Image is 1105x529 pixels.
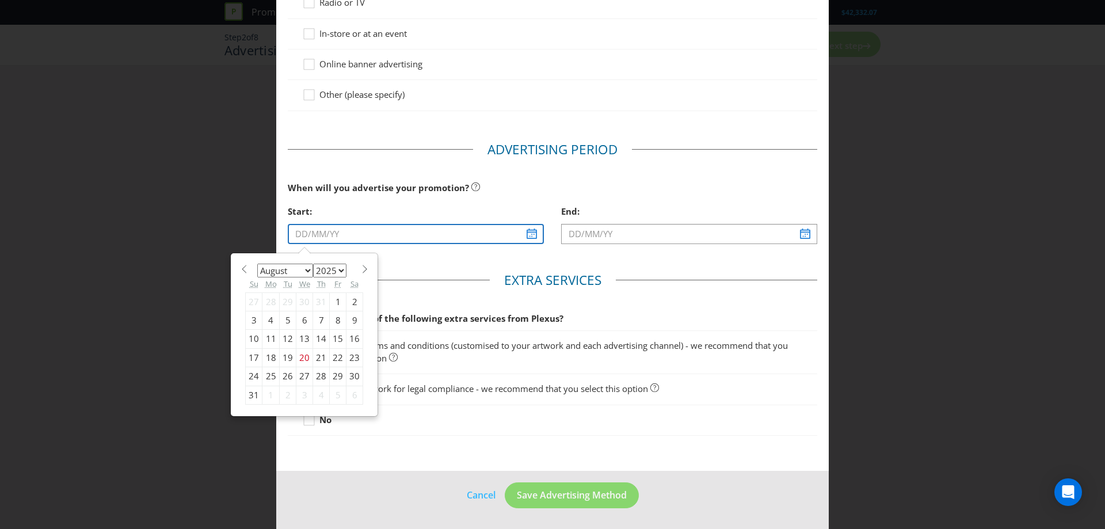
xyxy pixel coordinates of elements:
div: 10 [246,330,262,348]
div: 24 [246,367,262,386]
abbr: Tuesday [284,279,292,289]
input: DD/MM/YY [561,224,817,244]
abbr: Monday [265,279,277,289]
abbr: Sunday [250,279,258,289]
div: 9 [346,311,363,329]
abbr: Thursday [317,279,326,289]
div: 23 [346,348,363,367]
div: Start: [288,200,544,223]
div: End: [561,200,817,223]
div: 1 [330,292,346,311]
div: 12 [280,330,296,348]
div: 15 [330,330,346,348]
div: 27 [296,367,313,386]
div: 7 [313,311,330,329]
legend: Extra Services [490,271,616,290]
span: Would you like any of the following extra services from Plexus? [288,313,563,324]
div: 17 [246,348,262,367]
div: 16 [346,330,363,348]
div: 28 [262,292,280,311]
div: 8 [330,311,346,329]
legend: Advertising Period [473,140,632,159]
div: 28 [313,367,330,386]
input: DD/MM/YY [288,224,544,244]
span: Short form terms and conditions (customised to your artwork and each advertising channel) - we re... [319,340,788,363]
div: 4 [262,311,280,329]
div: 30 [296,292,313,311]
abbr: Saturday [350,279,359,289]
div: 30 [346,367,363,386]
div: 13 [296,330,313,348]
div: 26 [280,367,296,386]
span: Save Advertising Method [517,489,627,501]
div: 27 [246,292,262,311]
div: 31 [246,386,262,404]
div: 20 [296,348,313,367]
div: 21 [313,348,330,367]
div: 18 [262,348,280,367]
span: When will you advertise your promotion? [288,182,469,193]
span: Review of artwork for legal compliance - we recommend that you select this option [319,383,648,394]
div: 5 [280,311,296,329]
div: 6 [296,311,313,329]
div: 14 [313,330,330,348]
abbr: Friday [334,279,341,289]
div: 19 [280,348,296,367]
div: 11 [262,330,280,348]
span: Online banner advertising [319,58,422,70]
div: 31 [313,292,330,311]
div: 3 [296,386,313,404]
span: Other (please specify) [319,89,405,100]
div: 2 [280,386,296,404]
div: 29 [280,292,296,311]
div: 29 [330,367,346,386]
button: Save Advertising Method [505,482,639,508]
div: 5 [330,386,346,404]
abbr: Wednesday [299,279,310,289]
div: 22 [330,348,346,367]
div: 2 [346,292,363,311]
div: 4 [313,386,330,404]
span: In-store or at an event [319,28,407,39]
div: 6 [346,386,363,404]
div: Open Intercom Messenger [1054,478,1082,506]
div: 1 [262,386,280,404]
div: 25 [262,367,280,386]
a: Cancel [466,488,496,503]
strong: No [319,414,331,425]
div: 3 [246,311,262,329]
